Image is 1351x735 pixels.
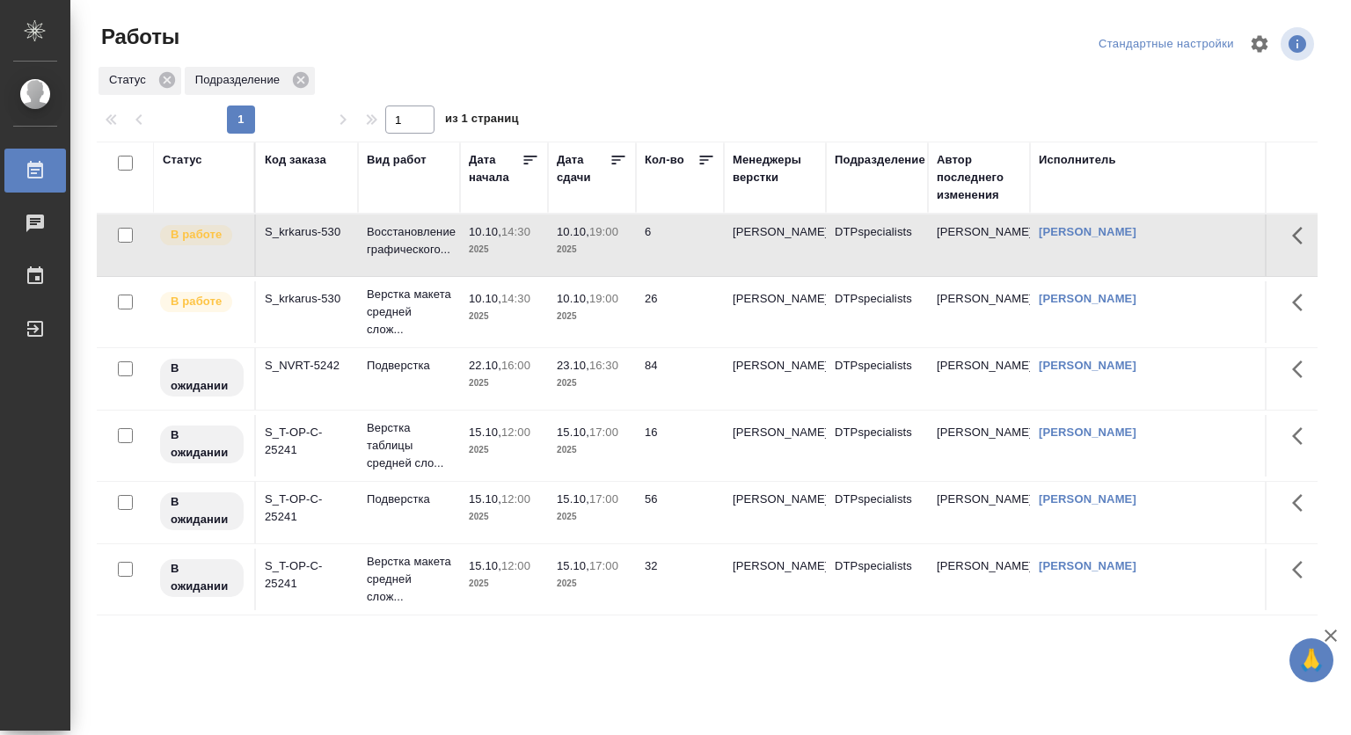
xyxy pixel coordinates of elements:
[469,441,539,459] p: 2025
[928,215,1030,276] td: [PERSON_NAME]
[171,560,233,595] p: В ожидании
[1039,359,1136,372] a: [PERSON_NAME]
[589,225,618,238] p: 19:00
[636,415,724,477] td: 16
[469,426,501,439] p: 15.10,
[445,108,519,134] span: из 1 страниц
[928,415,1030,477] td: [PERSON_NAME]
[469,241,539,258] p: 2025
[469,292,501,305] p: 10.10,
[469,151,522,186] div: Дата начала
[835,151,925,169] div: Подразделение
[733,290,817,308] p: [PERSON_NAME]
[557,308,627,325] p: 2025
[469,359,501,372] p: 22.10,
[733,223,817,241] p: [PERSON_NAME]
[589,292,618,305] p: 19:00
[171,493,233,528] p: В ожидании
[826,549,928,610] td: DTPspecialists
[195,71,286,89] p: Подразделение
[557,508,627,526] p: 2025
[1039,151,1116,169] div: Исполнитель
[367,491,451,508] p: Подверстка
[171,293,222,310] p: В работе
[469,559,501,572] p: 15.10,
[1039,492,1136,506] a: [PERSON_NAME]
[1282,281,1324,324] button: Здесь прячутся важные кнопки
[1039,559,1136,572] a: [PERSON_NAME]
[645,151,684,169] div: Кол-во
[928,281,1030,343] td: [PERSON_NAME]
[1282,415,1324,457] button: Здесь прячутся важные кнопки
[367,419,451,472] p: Верстка таблицы средней сло...
[733,491,817,508] p: [PERSON_NAME]
[158,357,245,398] div: Исполнитель назначен, приступать к работе пока рано
[557,375,627,392] p: 2025
[937,151,1021,204] div: Автор последнего изменения
[1296,642,1326,679] span: 🙏
[733,424,817,441] p: [PERSON_NAME]
[265,424,349,459] div: S_T-OP-C-25241
[826,215,928,276] td: DTPspecialists
[557,225,589,238] p: 10.10,
[265,491,349,526] div: S_T-OP-C-25241
[589,492,618,506] p: 17:00
[265,290,349,308] div: S_krkarus-530
[557,292,589,305] p: 10.10,
[1039,225,1136,238] a: [PERSON_NAME]
[367,223,451,258] p: Восстановление графического...
[557,359,589,372] p: 23.10,
[367,357,451,375] p: Подверстка
[501,426,530,439] p: 12:00
[928,348,1030,410] td: [PERSON_NAME]
[265,357,349,375] div: S_NVRT-5242
[589,559,618,572] p: 17:00
[557,575,627,593] p: 2025
[1282,482,1324,524] button: Здесь прячутся важные кнопки
[557,241,627,258] p: 2025
[826,281,928,343] td: DTPspecialists
[1094,31,1238,58] div: split button
[367,151,427,169] div: Вид работ
[171,426,233,462] p: В ожидании
[469,308,539,325] p: 2025
[636,482,724,543] td: 56
[636,549,724,610] td: 32
[171,226,222,244] p: В работе
[158,223,245,247] div: Исполнитель выполняет работу
[367,286,451,338] p: Верстка макета средней слож...
[826,482,928,543] td: DTPspecialists
[733,151,817,186] div: Менеджеры верстки
[557,559,589,572] p: 15.10,
[1282,549,1324,591] button: Здесь прячутся важные кнопки
[501,559,530,572] p: 12:00
[158,557,245,599] div: Исполнитель назначен, приступать к работе пока рано
[589,359,618,372] p: 16:30
[158,290,245,314] div: Исполнитель выполняет работу
[185,67,315,95] div: Подразделение
[501,492,530,506] p: 12:00
[469,575,539,593] p: 2025
[163,151,202,169] div: Статус
[928,482,1030,543] td: [PERSON_NAME]
[171,360,233,395] p: В ожидании
[1282,348,1324,390] button: Здесь прячутся важные кнопки
[367,553,451,606] p: Верстка макета средней слож...
[733,357,817,375] p: [PERSON_NAME]
[1289,638,1333,682] button: 🙏
[928,549,1030,610] td: [PERSON_NAME]
[826,348,928,410] td: DTPspecialists
[557,492,589,506] p: 15.10,
[97,23,179,51] span: Работы
[636,215,724,276] td: 6
[636,281,724,343] td: 26
[557,441,627,459] p: 2025
[589,426,618,439] p: 17:00
[158,424,245,465] div: Исполнитель назначен, приступать к работе пока рано
[265,223,349,241] div: S_krkarus-530
[99,67,181,95] div: Статус
[1281,27,1318,61] span: Посмотреть информацию
[557,151,610,186] div: Дата сдачи
[109,71,152,89] p: Статус
[1282,215,1324,257] button: Здесь прячутся важные кнопки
